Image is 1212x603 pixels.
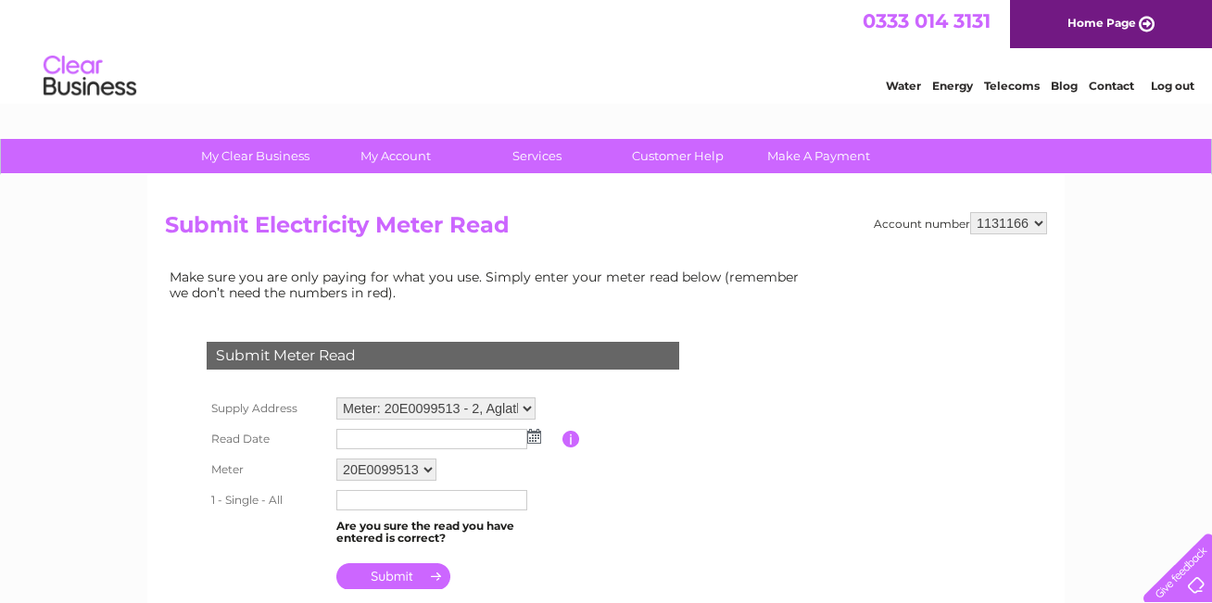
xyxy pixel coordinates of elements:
a: Contact [1089,79,1134,93]
th: Meter [202,454,332,485]
input: Submit [336,563,450,589]
a: Telecoms [984,79,1040,93]
a: Energy [932,79,973,93]
th: Supply Address [202,393,332,424]
th: 1 - Single - All [202,485,332,515]
a: Water [886,79,921,93]
img: logo.png [43,48,137,105]
th: Read Date [202,424,332,454]
td: Are you sure the read you have entered is correct? [332,515,562,550]
a: Customer Help [601,139,754,173]
a: Blog [1051,79,1078,93]
h2: Submit Electricity Meter Read [165,212,1047,247]
input: Information [562,431,580,447]
div: Clear Business is a trading name of Verastar Limited (registered in [GEOGRAPHIC_DATA] No. 3667643... [170,10,1045,90]
img: ... [527,429,541,444]
div: Account number [874,212,1047,234]
a: My Account [320,139,473,173]
a: Services [461,139,613,173]
td: Make sure you are only paying for what you use. Simply enter your meter read below (remember we d... [165,265,814,304]
a: Make A Payment [742,139,895,173]
a: Log out [1151,79,1194,93]
div: Submit Meter Read [207,342,679,370]
a: 0333 014 3131 [863,9,991,32]
a: My Clear Business [179,139,332,173]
